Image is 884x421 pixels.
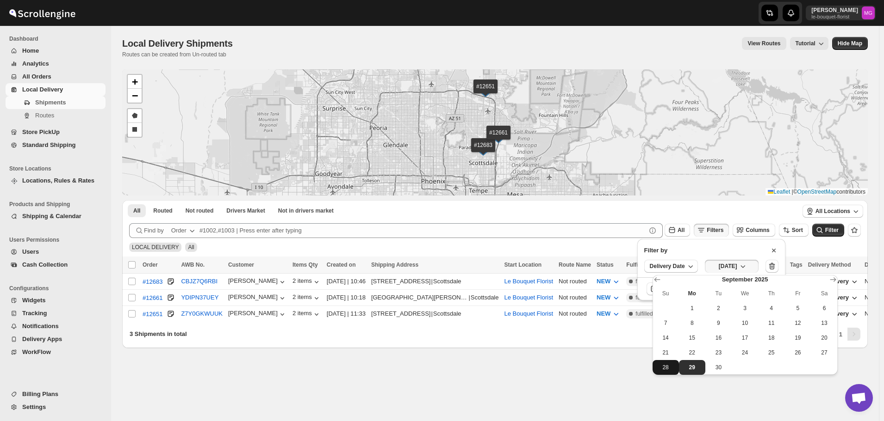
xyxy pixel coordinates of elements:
[559,309,591,318] div: Not routed
[709,305,728,312] span: 2
[827,273,840,286] button: Show next month, October 2025
[22,248,39,255] span: Users
[228,310,287,319] button: [PERSON_NAME]
[153,207,172,214] span: Routed
[665,224,690,237] button: All
[228,293,287,303] div: [PERSON_NAME]
[683,305,702,312] span: 1
[6,294,106,307] button: Widgets
[653,330,679,345] button: Sunday September 14 2025
[293,293,321,303] button: 2 items
[22,177,94,184] span: Locations, Rules & Rates
[128,89,142,103] a: Zoom out
[228,262,254,268] span: Customer
[22,297,45,304] span: Widgets
[143,293,162,302] button: #12661
[180,204,219,217] button: Unrouted
[22,86,63,93] span: Local Delivery
[327,293,366,302] div: [DATE] | 10:18
[7,1,77,24] img: ScrollEngine
[132,76,138,87] span: +
[597,294,610,301] span: NEW
[591,290,626,305] button: NEW
[22,310,47,317] span: Tracking
[181,278,218,285] button: CBJZ7Q6RBI
[221,204,270,217] button: Claimable
[679,330,705,345] button: Monday September 15 2025
[656,334,675,342] span: 14
[122,51,237,58] p: Routes can be created from Un-routed tab
[22,348,51,355] span: WorkFlow
[22,128,60,135] span: Store PickUp
[293,277,321,287] button: 2 items
[705,330,732,345] button: Tuesday September 16 2025
[597,310,610,317] span: NEW
[181,310,223,317] button: Z7Y0GKWUUK
[815,290,834,297] span: Sa
[656,364,675,371] span: 28
[597,278,610,285] span: NEW
[678,227,685,233] span: All
[22,47,39,54] span: Home
[709,334,728,342] span: 16
[811,301,837,316] button: Saturday September 6 2025
[683,364,702,371] span: 29
[815,349,834,356] span: 27
[644,260,698,273] button: Delivery Date
[735,334,754,342] span: 17
[273,204,339,217] button: Un-claimable
[22,213,81,220] span: Shipping & Calendar
[679,345,705,360] button: Monday September 22 2025
[293,310,321,319] button: 2 items
[683,349,702,356] span: 22
[788,319,807,327] span: 12
[742,37,786,50] button: view route
[371,262,418,268] span: Shipping Address
[797,189,837,195] a: OpenStreetMap
[650,262,685,270] span: Delivery Date
[705,345,732,360] button: Tuesday September 23 2025
[656,290,675,297] span: Su
[128,204,146,217] button: All
[758,316,784,330] button: Thursday September 11 2025
[644,246,668,255] p: Filter by
[784,345,811,360] button: Friday September 26 2025
[784,330,811,345] button: Friday September 19 2025
[679,301,705,316] button: Monday September 1 2025
[707,227,723,233] span: Filters
[811,316,837,330] button: Saturday September 13 2025
[504,262,542,268] span: Start Location
[9,236,106,244] span: Users Permissions
[784,316,811,330] button: Friday September 12 2025
[766,188,868,196] div: © contributors
[808,294,849,301] span: Local Delivery
[226,207,265,214] span: Drivers Market
[779,224,809,237] button: Sort
[732,316,758,330] button: Wednesday September 10 2025
[6,174,106,187] button: Locations, Rules & Rates
[132,244,179,250] span: LOCAL DELIVERY
[694,224,729,237] button: Filters
[371,277,431,286] div: [STREET_ADDRESS]
[6,333,106,346] button: Delivery Apps
[653,345,679,360] button: Sunday September 21 2025
[6,109,106,122] button: Routes
[171,226,187,235] div: Order
[709,290,728,297] span: Tu
[181,262,205,268] span: AWB No.
[788,334,807,342] span: 19
[788,290,807,297] span: Fr
[181,294,218,301] button: YDIPN37UEY
[732,286,758,301] th: Wednesday
[186,207,214,214] span: Not routed
[476,146,490,156] img: Marker
[22,261,68,268] span: Cash Collection
[471,293,499,302] div: Scottsdale
[559,277,591,286] div: Not routed
[128,75,142,89] a: Zoom in
[371,277,499,286] div: |
[683,290,702,297] span: Mo
[784,301,811,316] button: Friday September 5 2025
[327,309,366,318] div: [DATE] | 11:33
